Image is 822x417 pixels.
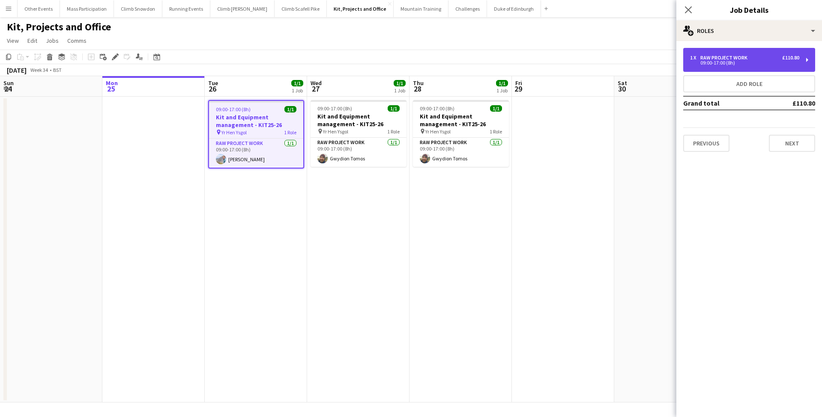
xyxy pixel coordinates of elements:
[2,84,14,94] span: 24
[24,35,41,46] a: Edit
[425,128,451,135] span: Yr Hen Ysgol
[291,80,303,86] span: 1/1
[208,100,304,169] app-job-card: 09:00-17:00 (8h)1/1Kit and Equipment management - KIT25-26 Yr Hen Ysgol1 RoleRAW project work1/10...
[690,55,700,61] div: 1 x
[413,112,509,128] h3: Kit and Equipment management - KIT25-26
[412,84,424,94] span: 28
[616,84,627,94] span: 30
[420,105,454,112] span: 09:00-17:00 (8h)
[700,55,751,61] div: RAW project work
[216,106,251,112] span: 09:00-17:00 (8h)
[309,84,322,94] span: 27
[284,106,296,112] span: 1/1
[618,79,627,87] span: Sat
[284,129,296,136] span: 1 Role
[221,129,247,136] span: Yr Hen Ysgol
[490,105,502,112] span: 1/1
[46,37,59,44] span: Jobs
[394,80,406,86] span: 1/1
[514,84,522,94] span: 29
[210,0,275,17] button: Climb [PERSON_NAME]
[490,128,502,135] span: 1 Role
[388,105,400,112] span: 1/1
[105,84,118,94] span: 25
[769,135,815,152] button: Next
[394,0,448,17] button: Mountain Training
[42,35,62,46] a: Jobs
[7,21,111,33] h1: Kit, Projects and Office
[323,128,348,135] span: Yr Hen Ysgol
[413,79,424,87] span: Thu
[387,128,400,135] span: 1 Role
[683,96,764,110] td: Grand total
[106,79,118,87] span: Mon
[209,139,303,168] app-card-role: RAW project work1/109:00-17:00 (8h)[PERSON_NAME]
[496,87,508,94] div: 1 Job
[782,55,799,61] div: £110.80
[311,100,407,167] app-job-card: 09:00-17:00 (8h)1/1Kit and Equipment management - KIT25-26 Yr Hen Ysgol1 RoleRAW project work1/10...
[311,112,407,128] h3: Kit and Equipment management - KIT25-26
[162,0,210,17] button: Running Events
[207,84,218,94] span: 26
[18,0,60,17] button: Other Events
[3,35,22,46] a: View
[676,4,822,15] h3: Job Details
[311,138,407,167] app-card-role: RAW project work1/109:00-17:00 (8h)Gwydion Tomos
[676,21,822,41] div: Roles
[327,0,394,17] button: Kit, Projects and Office
[515,79,522,87] span: Fri
[311,79,322,87] span: Wed
[3,79,14,87] span: Sun
[60,0,114,17] button: Mass Participation
[7,37,19,44] span: View
[7,66,27,74] div: [DATE]
[764,96,815,110] td: £110.80
[394,87,405,94] div: 1 Job
[496,80,508,86] span: 1/1
[487,0,541,17] button: Duke of Edinburgh
[67,37,87,44] span: Comms
[114,0,162,17] button: Climb Snowdon
[209,113,303,129] h3: Kit and Equipment management - KIT25-26
[683,135,729,152] button: Previous
[275,0,327,17] button: Climb Scafell Pike
[64,35,90,46] a: Comms
[53,67,62,73] div: BST
[413,100,509,167] app-job-card: 09:00-17:00 (8h)1/1Kit and Equipment management - KIT25-26 Yr Hen Ysgol1 RoleRAW project work1/10...
[208,79,218,87] span: Tue
[413,138,509,167] app-card-role: RAW project work1/109:00-17:00 (8h)Gwydion Tomos
[448,0,487,17] button: Challenges
[683,75,815,92] button: Add role
[690,61,799,65] div: 09:00-17:00 (8h)
[27,37,37,44] span: Edit
[292,87,303,94] div: 1 Job
[317,105,352,112] span: 09:00-17:00 (8h)
[28,67,50,73] span: Week 34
